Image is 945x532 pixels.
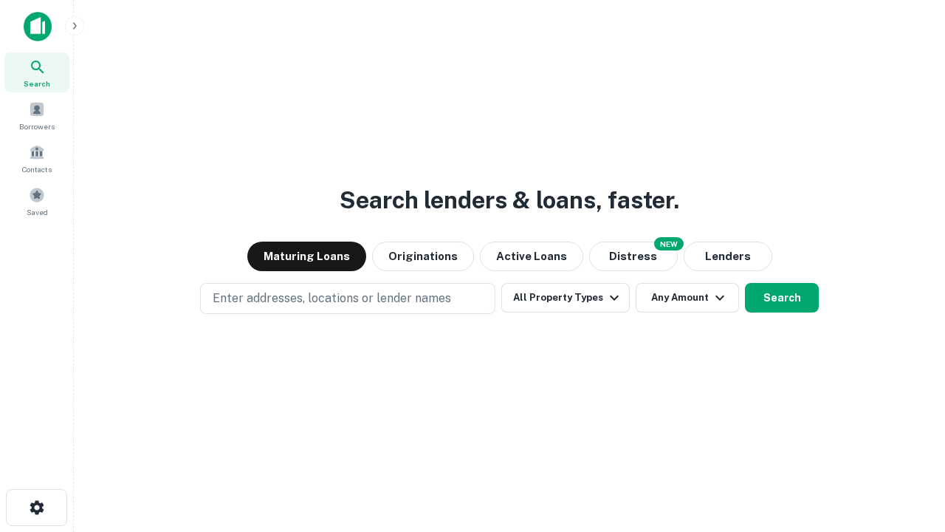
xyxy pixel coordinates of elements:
[22,163,52,175] span: Contacts
[24,78,50,89] span: Search
[745,283,819,313] button: Search
[340,183,679,218] h3: Search lenders & loans, faster.
[19,120,55,132] span: Borrowers
[871,414,945,485] iframe: Chat Widget
[654,237,684,250] div: NEW
[4,95,69,135] a: Borrowers
[4,52,69,92] a: Search
[247,242,366,271] button: Maturing Loans
[501,283,630,313] button: All Property Types
[684,242,772,271] button: Lenders
[4,138,69,178] a: Contacts
[589,242,678,271] button: Search distressed loans with lien and other non-mortgage details.
[480,242,583,271] button: Active Loans
[27,206,48,218] span: Saved
[372,242,474,271] button: Originations
[213,290,451,307] p: Enter addresses, locations or lender names
[24,12,52,41] img: capitalize-icon.png
[636,283,739,313] button: Any Amount
[200,283,495,314] button: Enter addresses, locations or lender names
[4,181,69,221] a: Saved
